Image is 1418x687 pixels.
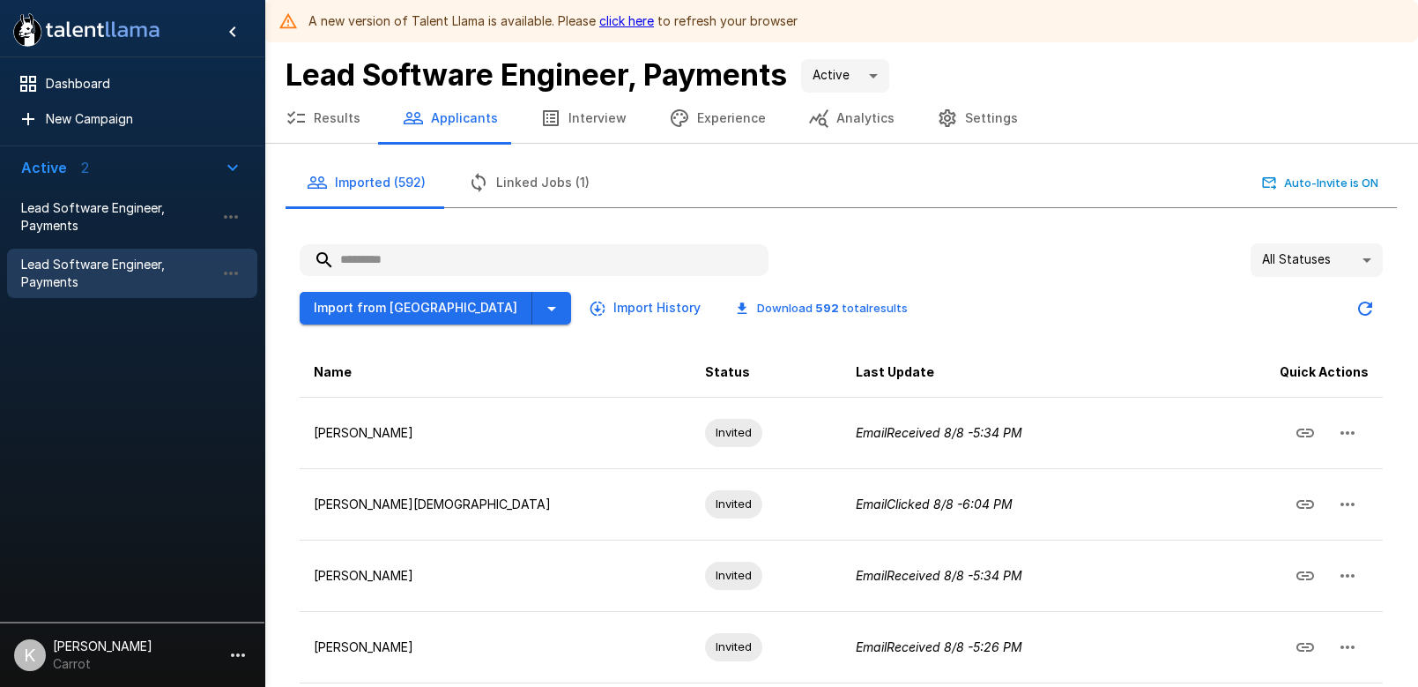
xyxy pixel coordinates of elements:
[856,568,1022,583] i: Email Received 8/8 - 5:34 PM
[1251,243,1383,277] div: All Statuses
[1210,347,1383,398] th: Quick Actions
[314,638,677,656] p: [PERSON_NAME]
[856,639,1022,654] i: Email Received 8/8 - 5:26 PM
[314,496,677,513] p: [PERSON_NAME][DEMOGRAPHIC_DATA]
[722,295,922,322] button: Download 592 totalresults
[382,93,519,143] button: Applicants
[519,93,648,143] button: Interview
[314,424,677,442] p: [PERSON_NAME]
[705,567,762,584] span: Invited
[314,567,677,585] p: [PERSON_NAME]
[1284,495,1326,510] span: Copy Interview Link
[787,93,916,143] button: Analytics
[842,347,1210,398] th: Last Update
[286,158,447,207] button: Imported (592)
[856,425,1022,440] i: Email Received 8/8 - 5:34 PM
[1347,291,1383,326] button: Updated Today - 10:05 AM
[705,638,762,655] span: Invited
[308,5,798,37] div: A new version of Talent Llama is available. Please to refresh your browser
[300,292,532,325] button: Import from [GEOGRAPHIC_DATA]
[300,347,691,398] th: Name
[856,497,1013,512] i: Email Clicked 8/8 - 6:04 PM
[705,424,762,441] span: Invited
[1284,638,1326,653] span: Copy Interview Link
[691,347,842,398] th: Status
[916,93,1039,143] button: Settings
[447,158,611,207] button: Linked Jobs (1)
[801,59,889,93] div: Active
[815,301,839,315] b: 592
[585,292,708,325] button: Import History
[1284,566,1326,581] span: Copy Interview Link
[705,496,762,512] span: Invited
[599,13,654,28] a: click here
[648,93,787,143] button: Experience
[264,93,382,143] button: Results
[1284,423,1326,438] span: Copy Interview Link
[1258,169,1383,197] button: Auto-Invite is ON
[286,56,787,93] b: Lead Software Engineer, Payments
